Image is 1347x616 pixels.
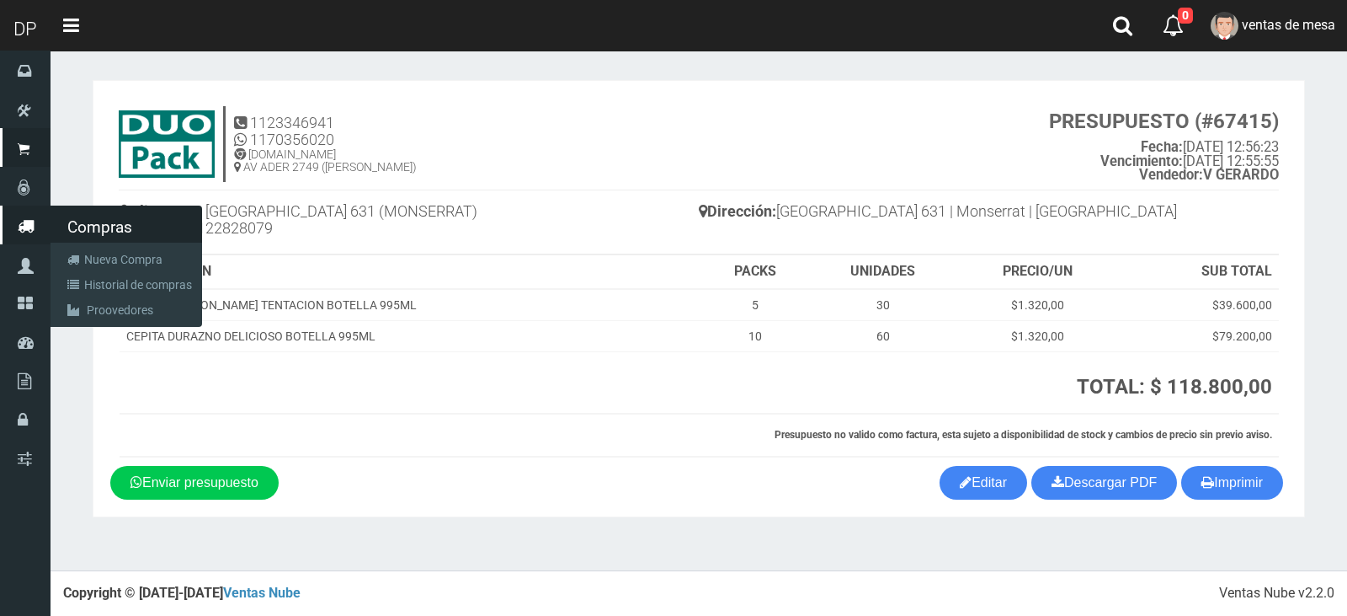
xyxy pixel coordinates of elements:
[808,289,958,321] td: 30
[958,320,1118,351] td: $1.320,00
[808,320,958,351] td: 60
[1117,255,1279,289] th: SUB TOTAL
[110,466,279,500] a: Enviar presupuesto
[1242,17,1335,33] span: ventas de mesa
[1211,12,1238,40] img: User Image
[1031,466,1177,500] a: Descargar PDF
[1049,110,1279,133] strong: PRESUPUESTO (#67415)
[119,110,215,178] img: 9k=
[55,297,202,323] a: Proovedores
[701,320,807,351] td: 10
[119,199,699,245] h4: ZC [GEOGRAPHIC_DATA] 631 (MONSERRAT) 1122828079
[1100,153,1183,169] strong: Vencimiento:
[1049,110,1279,183] small: [DATE] 12:56:23 [DATE] 12:55:55
[958,255,1118,289] th: PRECIO/UN
[120,255,701,289] th: DESCRIPCION
[808,255,958,289] th: UNIDADES
[223,585,301,601] a: Ventas Nube
[1219,584,1334,603] div: Ventas Nube v2.2.0
[120,320,701,351] td: CEPITA DURAZNO DELICIOSO BOTELLA 995ML
[775,429,1272,441] strong: Presupuesto no valido como factura, esta sujeto a disponibilidad de stock y cambios de precio sin...
[87,303,153,317] span: Proovedores
[940,466,1027,500] a: Editar
[1139,167,1279,183] b: V GERARDO
[1139,167,1203,183] strong: Vendedor:
[1141,139,1183,155] strong: Fecha:
[701,255,807,289] th: PACKS
[1117,320,1279,351] td: $79.200,00
[1178,8,1193,24] span: 0
[51,206,202,249] span: Compras
[234,148,417,174] h5: [DOMAIN_NAME] AV ADER 2749 ([PERSON_NAME])
[699,202,776,220] b: Dirección:
[120,289,701,321] td: CEPITA [PERSON_NAME] TENTACION BOTELLA 995ML
[699,199,1279,228] h4: [GEOGRAPHIC_DATA] 631 | Monserrat | [GEOGRAPHIC_DATA]
[1117,289,1279,321] td: $39.600,00
[234,115,417,148] h4: 1123346941 1170356020
[55,247,202,272] a: Nueva Compra
[1077,375,1272,399] strong: TOTAL: $ 118.800,00
[142,475,258,490] span: Enviar presupuesto
[119,202,183,220] b: Cliente:
[958,289,1118,321] td: $1.320,00
[701,289,807,321] td: 5
[63,585,301,601] strong: Copyright © [DATE]-[DATE]
[1181,466,1283,500] button: Imprimir
[55,272,202,297] a: Historial de compras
